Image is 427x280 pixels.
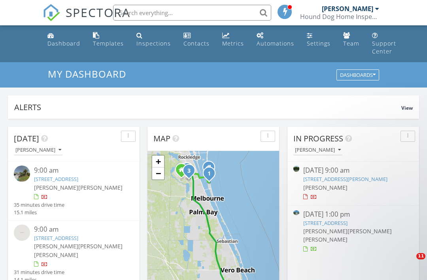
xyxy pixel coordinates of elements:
[48,67,126,80] span: My Dashboard
[293,166,413,201] a: [DATE] 9:00 am [STREET_ADDRESS][PERSON_NAME] [PERSON_NAME]
[369,29,399,59] a: Support Center
[90,29,127,51] a: Templates
[78,184,123,191] span: [PERSON_NAME]
[293,145,342,156] button: [PERSON_NAME]
[133,29,174,51] a: Inspections
[34,175,78,183] a: [STREET_ADDRESS]
[209,167,213,172] div: 111 Highway A1A, Satellite Beach FL 32937
[293,166,299,171] img: streetview
[303,166,403,175] div: [DATE] 9:00 am
[43,11,130,27] a: SPECTORA
[295,147,341,153] div: [PERSON_NAME]
[14,133,39,144] span: [DATE]
[340,29,363,51] a: Team
[372,40,396,55] div: Support Center
[14,269,64,276] div: 31 minutes drive time
[253,29,297,51] a: Automations (Basic)
[303,175,387,183] a: [STREET_ADDRESS][PERSON_NAME]
[401,105,413,111] span: View
[303,184,348,191] span: [PERSON_NAME]
[257,40,294,47] div: Automations
[66,4,130,21] span: SPECTORA
[183,40,210,47] div: Contacts
[153,133,170,144] span: Map
[34,242,78,250] span: [PERSON_NAME]
[78,242,123,250] span: [PERSON_NAME]
[136,40,171,47] div: Inspections
[15,147,61,153] div: [PERSON_NAME]
[340,72,376,78] div: Dashboards
[34,166,124,175] div: 9:00 am
[181,170,186,174] div: Melbourne FL 32940
[343,40,359,47] div: Team
[14,166,30,182] img: streetview
[187,168,191,174] i: 3
[34,251,78,259] span: [PERSON_NAME]
[219,29,247,51] a: Metrics
[222,40,244,47] div: Metrics
[189,170,194,175] div: 8610 Tarpan Ct, Melbourne, FL 32940
[152,156,164,168] a: Zoom in
[34,225,124,234] div: 9:00 am
[300,13,379,21] div: Hound Dog Home Inspections
[43,4,60,21] img: The Best Home Inspection Software - Spectora
[14,166,134,216] a: 9:00 am [STREET_ADDRESS] [PERSON_NAME][PERSON_NAME] 35 minutes drive time 15.1 miles
[47,40,80,47] div: Dashboard
[293,133,343,144] span: In Progress
[14,145,63,156] button: [PERSON_NAME]
[152,168,164,179] a: Zoom out
[180,29,213,51] a: Contacts
[416,253,425,259] span: 11
[307,40,331,47] div: Settings
[93,40,124,47] div: Templates
[14,102,401,112] div: Alerts
[336,70,379,81] button: Dashboards
[322,5,373,13] div: [PERSON_NAME]
[14,209,64,216] div: 15.1 miles
[400,253,419,272] iframe: Intercom live chat
[209,173,214,178] div: 310 Glenwood Ave, Satellite Beach, FL 32937
[34,234,78,242] a: [STREET_ADDRESS]
[304,29,334,51] a: Settings
[208,171,211,177] i: 1
[14,225,30,241] img: streetview
[44,29,83,51] a: Dashboard
[34,184,78,191] span: [PERSON_NAME]
[113,5,271,21] input: Search everything...
[14,201,64,209] div: 35 minutes drive time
